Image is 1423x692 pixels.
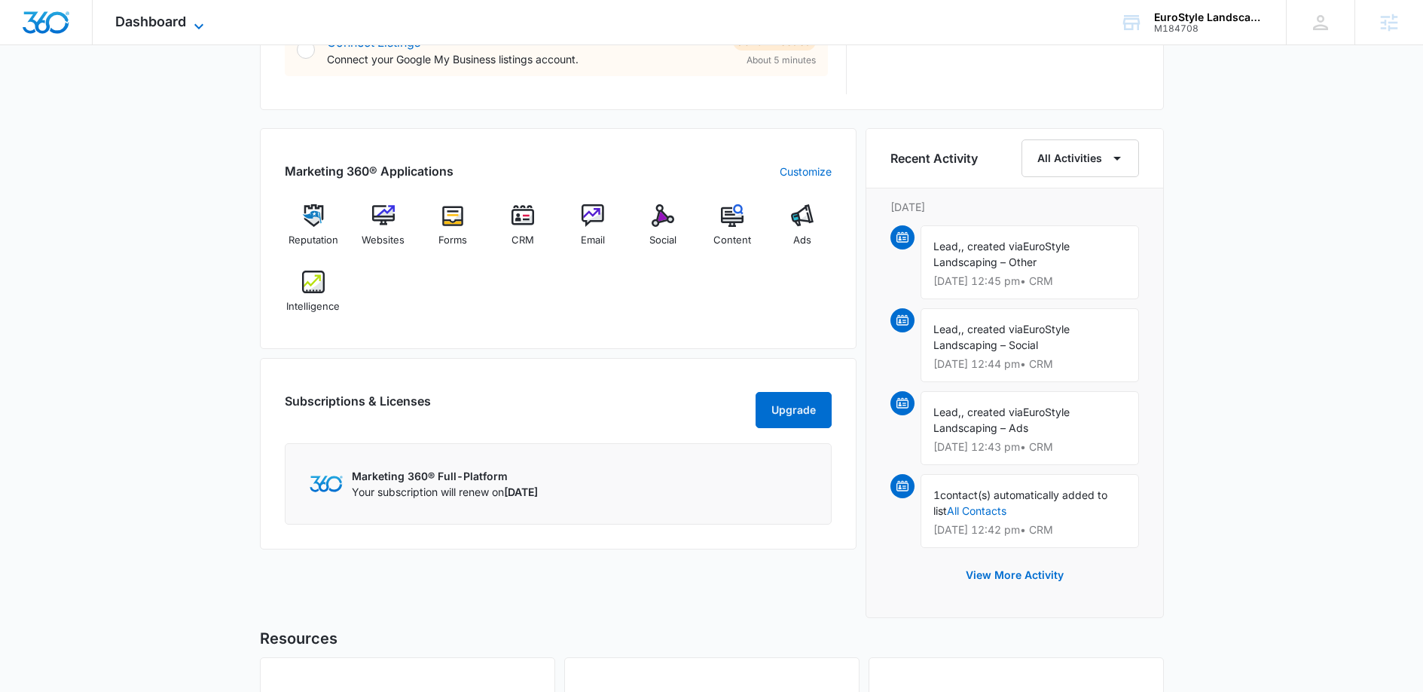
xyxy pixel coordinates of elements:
[285,392,431,422] h2: Subscriptions & Licenses
[933,359,1126,369] p: [DATE] 12:44 pm • CRM
[39,39,166,51] div: Domain: [DOMAIN_NAME]
[933,442,1126,452] p: [DATE] 12:43 pm • CRM
[362,233,405,248] span: Websites
[115,14,186,29] span: Dashboard
[166,89,254,99] div: Keywords by Traffic
[1154,11,1264,23] div: account name
[42,24,74,36] div: v 4.0.25
[41,87,53,100] img: tab_domain_overview_orange.svg
[310,476,343,491] img: Marketing 360 Logo
[933,525,1126,535] p: [DATE] 12:42 pm • CRM
[24,24,36,36] img: logo_orange.svg
[24,39,36,51] img: website_grey.svg
[564,204,622,259] a: Email
[352,484,538,500] p: Your subscription will renew on
[890,199,1139,215] p: [DATE]
[1021,139,1139,177] button: All Activities
[57,89,135,99] div: Domain Overview
[260,627,1164,650] h5: Resources
[289,233,338,248] span: Reputation
[947,504,1006,517] a: All Contacts
[933,488,1107,517] span: contact(s) automatically added to list
[933,406,961,418] span: Lead,
[286,299,340,314] span: Intelligence
[951,557,1079,593] button: View More Activity
[933,323,961,335] span: Lead,
[961,323,1023,335] span: , created via
[890,149,978,167] h6: Recent Activity
[352,468,538,484] p: Marketing 360® Full-Platform
[1154,23,1264,34] div: account id
[961,240,1023,253] span: , created via
[285,162,453,180] h2: Marketing 360® Applications
[780,164,832,179] a: Customize
[933,276,1126,286] p: [DATE] 12:45 pm • CRM
[649,233,676,248] span: Social
[150,87,162,100] img: tab_keywords_by_traffic_grey.svg
[704,204,762,259] a: Content
[285,204,343,259] a: Reputation
[747,54,816,67] span: About 5 minutes
[494,204,552,259] a: CRM
[438,233,467,248] span: Forms
[961,406,1023,418] span: , created via
[354,204,412,259] a: Websites
[327,35,420,50] a: Connect Listings
[756,392,832,428] button: Upgrade
[581,233,605,248] span: Email
[774,204,832,259] a: Ads
[634,204,692,259] a: Social
[327,51,721,67] p: Connect your Google My Business listings account.
[933,488,940,501] span: 1
[511,233,534,248] span: CRM
[504,485,538,498] span: [DATE]
[424,204,482,259] a: Forms
[285,271,343,325] a: Intelligence
[793,233,811,248] span: Ads
[933,240,961,253] span: Lead,
[713,233,751,248] span: Content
